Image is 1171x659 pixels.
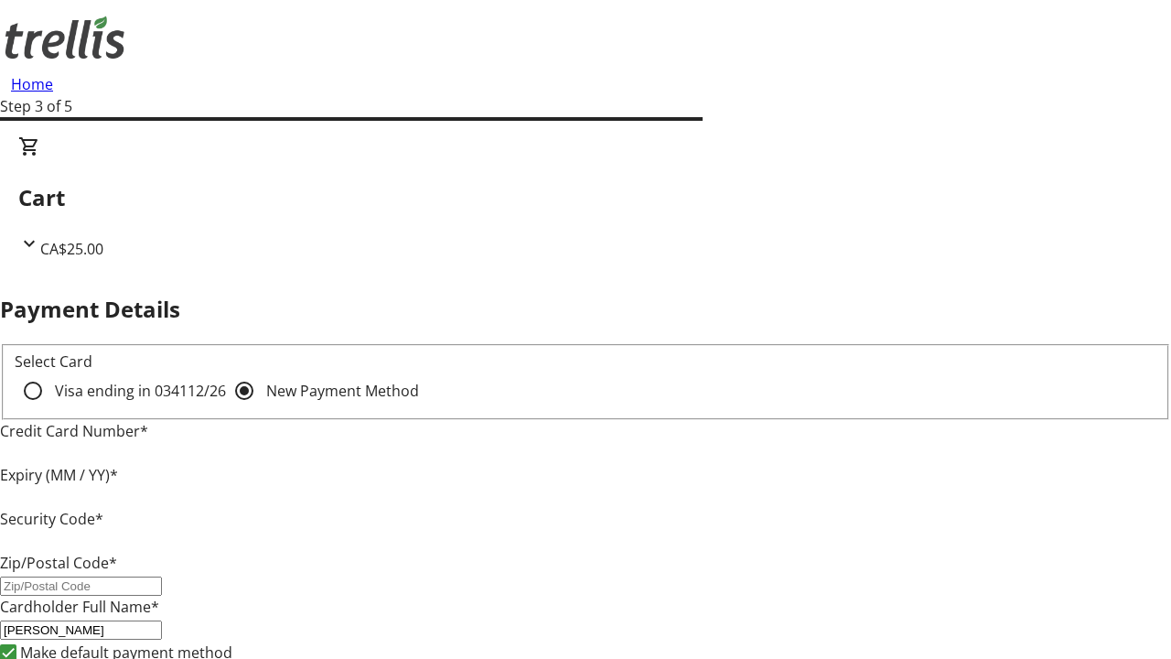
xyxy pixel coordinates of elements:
[18,181,1153,214] h2: Cart
[15,351,1156,373] div: Select Card
[40,239,103,259] span: CA$25.00
[55,381,226,401] span: Visa ending in 0341
[188,381,226,401] span: 12/26
[263,380,419,402] label: New Payment Method
[18,135,1153,260] div: CartCA$25.00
